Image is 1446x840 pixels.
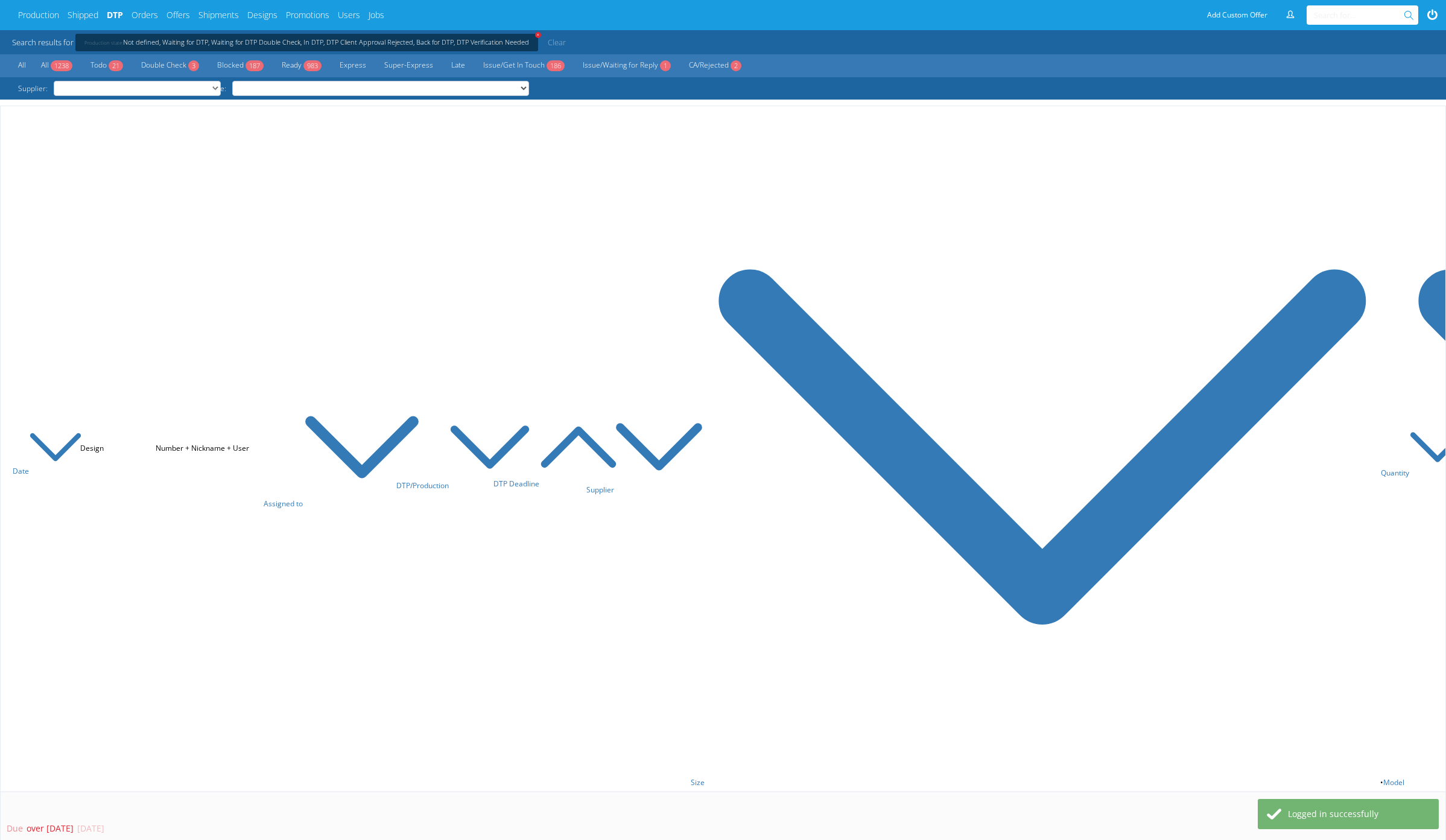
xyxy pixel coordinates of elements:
[534,31,542,38] span: +
[369,9,384,21] a: Jobs
[445,58,471,74] a: Late
[18,9,59,21] a: Production
[334,58,372,74] a: Express
[174,81,232,96] span: DTP Assignee:
[477,58,571,74] a: Issue/Get In Touch186
[353,81,404,96] a: Unassigned
[84,58,129,74] a: Todo21
[13,466,82,476] a: Date
[683,106,1374,792] th: • • Print
[1200,5,1274,25] a: Add Custom Offer
[148,106,256,792] th: Number + Nickname + User
[378,58,439,74] a: Super-Express
[74,822,104,835] div: [DATE]
[7,822,23,835] div: Due
[276,58,328,74] a: Ready983
[135,58,205,74] a: Double Check3
[731,60,741,71] span: 2
[286,9,329,21] a: Promotions
[493,479,618,489] a: DTP Deadline
[691,777,1380,787] a: Size
[577,58,677,74] a: Issue/Waiting for Reply1
[109,60,123,71] span: 21
[188,60,199,71] span: 3
[211,58,270,74] a: Blocked187
[12,37,74,48] span: Search results for
[303,60,322,71] span: 983
[51,60,72,71] span: 1238
[166,9,190,21] a: Offers
[544,33,569,51] a: Clear
[1314,5,1406,25] input: Search for...
[23,822,74,835] div: over [DATE]
[246,60,264,71] span: 187
[12,58,32,73] a: All
[132,9,158,21] a: Orders
[586,485,704,495] a: Supplier
[35,58,78,74] a: All1238
[396,480,531,491] a: DTP/Production
[338,9,360,21] a: Users
[73,106,149,792] th: Design
[84,39,123,46] span: Production state:
[12,81,54,96] span: Supplier:
[1288,808,1430,820] div: Logged in successfully
[247,9,277,21] a: Designs
[198,9,239,21] a: Shipments
[683,58,747,74] a: CA/Rejected2
[68,9,98,21] a: Shipped
[660,60,671,71] span: 1
[84,40,529,45] a: +Production state:Not defined, Waiting for DTP, Waiting for DTP Double Check, In DTP, DTP Client ...
[107,9,123,21] a: DTP
[264,498,421,509] a: Assigned to
[547,60,565,71] span: 186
